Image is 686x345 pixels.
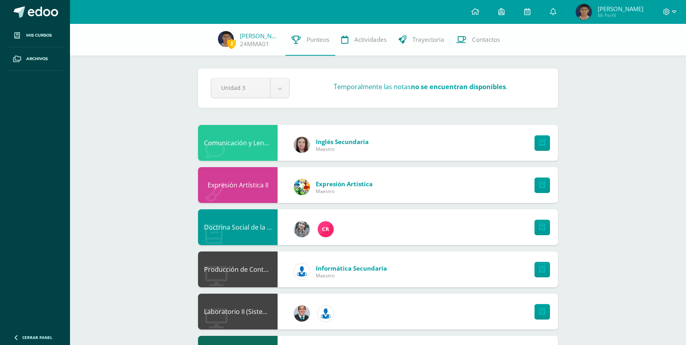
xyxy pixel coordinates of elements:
[316,138,369,146] span: Inglés Secundaria
[411,82,506,91] strong: no se encuentran disponibles
[294,137,310,153] img: 8af0450cf43d44e38c4a1497329761f3.png
[598,5,643,13] span: [PERSON_NAME]
[576,4,592,20] img: a4343b1fbc71f61e0ea80022def16229.png
[472,35,500,44] span: Contactos
[294,221,310,237] img: cba4c69ace659ae4cf02a5761d9a2473.png
[218,31,234,47] img: a4343b1fbc71f61e0ea80022def16229.png
[450,24,506,56] a: Contactos
[22,335,52,340] span: Cerrar panel
[294,306,310,322] img: 2306758994b507d40baaa54be1d4aa7e.png
[307,35,329,44] span: Punteos
[198,125,278,161] div: Comunicación y Lenguaje L3 Inglés
[334,82,507,91] h3: Temporalmente las notas .
[198,251,278,287] div: Producción de Contenidos Digitales
[227,39,236,49] span: 2
[316,188,373,195] span: Maestro
[286,24,335,56] a: Punteos
[294,179,310,195] img: 159e24a6ecedfdf8f489544946a573f0.png
[198,209,278,245] div: Doctrina Social de la Iglesia
[316,180,373,188] span: Expresión Artística
[26,56,48,62] span: Archivos
[26,32,52,39] span: Mis cursos
[240,40,269,48] a: 24MMA01
[316,264,387,272] span: Informática Secundaria
[6,47,64,71] a: Archivos
[221,78,260,97] span: Unidad 3
[318,306,334,322] img: 6ed6846fa57649245178fca9fc9a58dd.png
[198,294,278,329] div: Laboratorio II (Sistema Operativo Macintoch)
[211,78,289,98] a: Unidad 3
[294,263,310,279] img: 6ed6846fa57649245178fca9fc9a58dd.png
[316,146,369,152] span: Maestro
[240,32,280,40] a: [PERSON_NAME]
[316,272,387,279] span: Maestro
[354,35,387,44] span: Actividades
[198,167,278,203] div: Expresión Artística II
[6,24,64,47] a: Mis cursos
[598,12,643,19] span: Mi Perfil
[393,24,450,56] a: Trayectoria
[318,221,334,237] img: 866c3f3dc5f3efb798120d7ad13644d9.png
[335,24,393,56] a: Actividades
[412,35,444,44] span: Trayectoria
